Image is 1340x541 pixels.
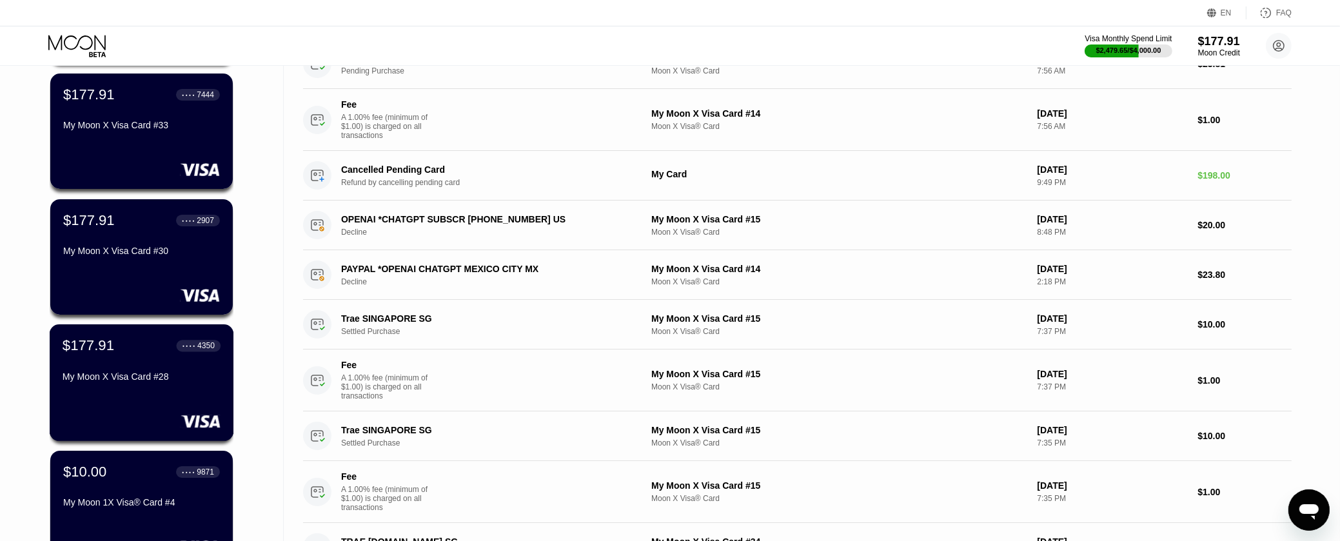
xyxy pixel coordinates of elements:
div: ● ● ● ● [182,219,195,222]
div: $10.00 [1197,319,1292,330]
div: FAQ [1246,6,1292,19]
div: Trae SINGAPORE SG [341,425,624,435]
div: $2,479.65 / $4,000.00 [1096,46,1161,54]
div: $198.00 [1197,170,1292,181]
div: Visa Monthly Spend Limit$2,479.65/$4,000.00 [1085,34,1172,57]
div: 7:56 AM [1037,122,1187,131]
div: My Moon X Visa Card #14 [651,264,1027,274]
div: My Moon X Visa Card #15 [651,480,1027,491]
div: A 1.00% fee (minimum of $1.00) is charged on all transactions [341,113,438,140]
div: A 1.00% fee (minimum of $1.00) is charged on all transactions [341,485,438,512]
div: FeeA 1.00% fee (minimum of $1.00) is charged on all transactionsMy Moon X Visa Card #14Moon X Vis... [303,89,1292,151]
div: EN [1221,8,1232,17]
div: Moon X Visa® Card [651,438,1027,448]
div: Moon X Visa® Card [651,66,1027,75]
div: $177.91Moon Credit [1198,35,1240,57]
div: 7444 [197,90,214,99]
div: $177.91● ● ● ●7444My Moon X Visa Card #33 [50,74,233,189]
div: Pending Purchase [341,66,645,75]
div: 2907 [197,216,214,225]
div: My Moon X Visa Card #15 [651,425,1027,435]
div: 7:56 AM [1037,66,1187,75]
div: [DATE] [1037,214,1187,224]
div: Decline [341,228,645,237]
div: $1.00 [1197,375,1292,386]
iframe: Button to launch messaging window [1288,489,1330,531]
div: 8:48 PM [1037,228,1187,237]
div: Refund by cancelling pending card [341,178,645,187]
div: $1.00 [1197,115,1292,125]
div: $177.91 [63,86,115,103]
div: 7:37 PM [1037,327,1187,336]
div: $10.00 [63,464,106,480]
div: My Card [651,169,1027,179]
div: 9:49 PM [1037,178,1187,187]
div: [DATE] [1037,164,1187,175]
div: Trae SINGAPORE SG [341,313,624,324]
div: PAYPAL *OPENAI CHATGPT MEXICO CITY MX [341,264,624,274]
div: Moon X Visa® Card [651,228,1027,237]
div: FAQ [1276,8,1292,17]
div: $20.00 [1197,220,1292,230]
div: 7:37 PM [1037,382,1187,391]
div: 2:18 PM [1037,277,1187,286]
div: [DATE] [1037,313,1187,324]
div: PAYPAL *OPENAI CHATGPT MEXICO CITY MXDeclineMy Moon X Visa Card #14Moon X Visa® Card[DATE]2:18 PM... [303,250,1292,300]
div: [DATE] [1037,108,1187,119]
div: Moon X Visa® Card [651,327,1027,336]
div: OPENAI *CHATGPT SUBSCR [PHONE_NUMBER] USDeclineMy Moon X Visa Card #15Moon X Visa® Card[DATE]8:48... [303,201,1292,250]
div: [DATE] [1037,264,1187,274]
div: My Moon X Visa Card #33 [63,120,220,130]
div: $177.91● ● ● ●2907My Moon X Visa Card #30 [50,199,233,315]
div: 9871 [197,467,214,477]
div: My Moon 1X Visa® Card #4 [63,497,220,507]
div: OPENAI *CHATGPT SUBSCR [PHONE_NUMBER] US [341,214,624,224]
div: Moon Credit [1198,48,1240,57]
div: Settled Purchase [341,438,645,448]
div: Fee [341,471,431,482]
div: A 1.00% fee (minimum of $1.00) is charged on all transactions [341,373,438,400]
div: ● ● ● ● [182,344,195,348]
div: Cancelled Pending Card [341,164,624,175]
div: $23.80 [1197,270,1292,280]
div: $177.91 [1198,35,1240,48]
div: My Moon X Visa Card #28 [63,371,221,382]
div: Settled Purchase [341,327,645,336]
div: [DATE] [1037,369,1187,379]
div: Visa Monthly Spend Limit [1085,34,1172,43]
div: Moon X Visa® Card [651,382,1027,391]
div: $1.00 [1197,487,1292,497]
div: [DATE] [1037,480,1187,491]
div: My Moon X Visa Card #14 [651,108,1027,119]
div: 7:35 PM [1037,438,1187,448]
div: My Moon X Visa Card #30 [63,246,220,256]
div: $177.91 [63,337,114,354]
div: 4350 [197,341,215,350]
div: FeeA 1.00% fee (minimum of $1.00) is charged on all transactionsMy Moon X Visa Card #15Moon X Vis... [303,349,1292,411]
div: Trae SINGAPORE SGSettled PurchaseMy Moon X Visa Card #15Moon X Visa® Card[DATE]7:37 PM$10.00 [303,300,1292,349]
div: Fee [341,99,431,110]
div: Moon X Visa® Card [651,494,1027,503]
div: [DATE] [1037,425,1187,435]
div: $10.00 [1197,431,1292,441]
div: FeeA 1.00% fee (minimum of $1.00) is charged on all transactionsMy Moon X Visa Card #15Moon X Vis... [303,461,1292,523]
div: $177.91 [63,212,115,229]
div: Trae SINGAPORE SGSettled PurchaseMy Moon X Visa Card #15Moon X Visa® Card[DATE]7:35 PM$10.00 [303,411,1292,461]
div: Moon X Visa® Card [651,122,1027,131]
div: ● ● ● ● [182,93,195,97]
div: $177.91● ● ● ●4350My Moon X Visa Card #28 [50,325,233,440]
div: Fee [341,360,431,370]
div: EN [1207,6,1246,19]
div: My Moon X Visa Card #15 [651,214,1027,224]
div: ● ● ● ● [182,470,195,474]
div: My Moon X Visa Card #15 [651,369,1027,379]
div: Cancelled Pending CardRefund by cancelling pending cardMy Card[DATE]9:49 PM$198.00 [303,151,1292,201]
div: Moon X Visa® Card [651,277,1027,286]
div: 7:35 PM [1037,494,1187,503]
div: Decline [341,277,645,286]
div: My Moon X Visa Card #15 [651,313,1027,324]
